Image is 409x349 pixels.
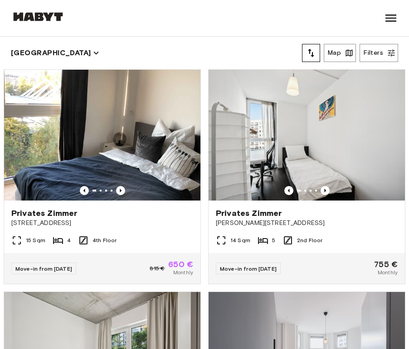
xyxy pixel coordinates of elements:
[116,186,125,195] button: Previous image
[378,268,398,277] span: Monthly
[216,219,398,228] span: [PERSON_NAME][STREET_ADDRESS]
[208,69,405,284] a: Marketing picture of unit DE-01-302-006-05Previous imagePrevious imagePrivates Zimmer[PERSON_NAME...
[272,236,275,244] span: 5
[11,208,77,219] span: Privates Zimmer
[26,236,45,244] span: 15 Sqm
[11,12,65,21] img: Habyt
[173,268,193,277] span: Monthly
[4,69,201,284] a: Marketing picture of unit DE-01-002-004-04HFPrevious imagePrevious imagePrivates Zimmer[STREET_AD...
[321,186,330,195] button: Previous image
[168,260,193,268] span: 650 €
[209,70,405,201] img: Marketing picture of unit DE-01-302-006-05
[15,265,72,272] span: Move-in from [DATE]
[93,236,117,244] span: 4th Floor
[324,44,356,62] button: Map
[67,236,71,244] span: 4
[80,186,89,195] button: Previous image
[302,44,320,62] button: tune
[11,219,193,228] span: [STREET_ADDRESS]
[284,186,293,195] button: Previous image
[374,260,398,268] span: 755 €
[4,70,200,201] img: Marketing picture of unit DE-01-002-004-04HF
[360,44,398,62] button: Filters
[150,264,165,273] span: 815 €
[297,236,322,244] span: 2nd Floor
[220,265,277,272] span: Move-in from [DATE]
[230,236,250,244] span: 14 Sqm
[11,47,99,59] button: [GEOGRAPHIC_DATA]
[216,208,282,219] span: Privates Zimmer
